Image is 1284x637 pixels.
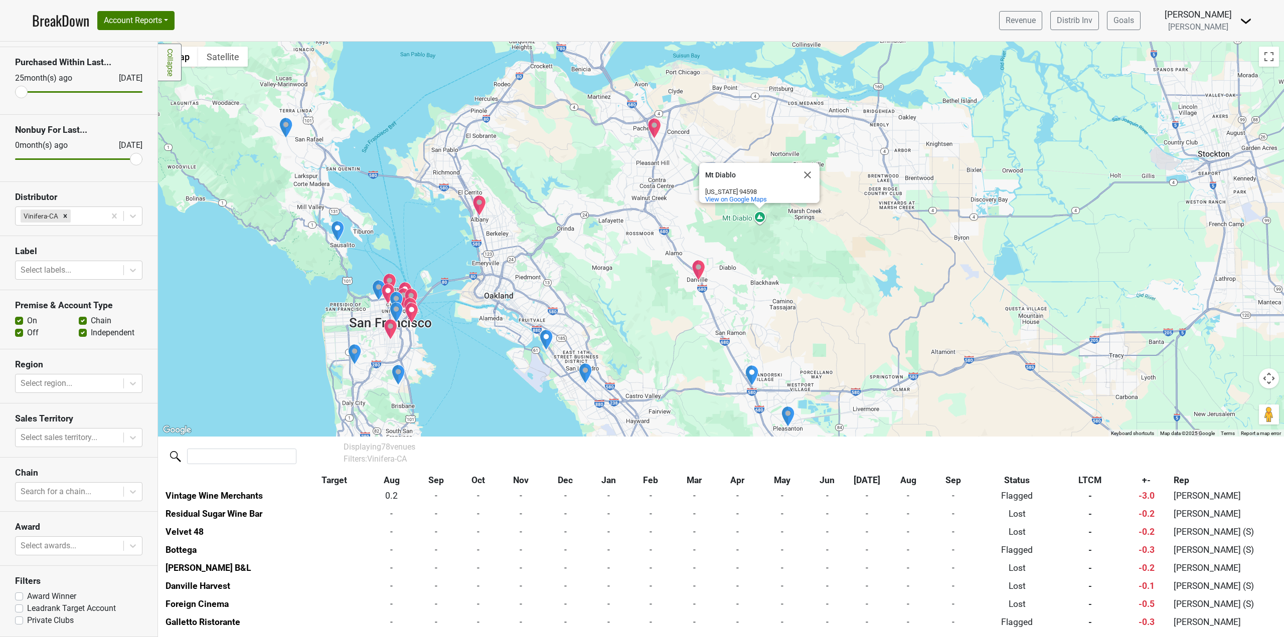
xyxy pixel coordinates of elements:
[458,523,499,541] td: -
[587,613,629,631] td: -
[27,590,76,602] label: Award Winner
[499,541,544,559] td: -
[397,288,411,309] div: Per Diem
[1259,404,1279,424] button: Drag Pegman onto the map to open Street View
[629,487,672,505] td: -
[458,541,499,559] td: -
[15,72,95,84] div: 25 month(s) ago
[795,163,820,187] button: Close
[1121,505,1172,523] td: -0.2
[672,541,717,559] td: -
[543,487,587,505] td: -
[499,505,544,523] td: -
[931,471,975,489] th: Sep: activate to sort column ascending
[629,505,672,523] td: -
[1059,471,1121,489] th: LTCM: activate to sort column ascending
[499,613,544,631] td: -
[27,614,74,626] label: Private Clubs
[458,559,499,577] td: -
[1059,505,1121,523] td: -
[806,523,849,541] td: -
[1107,11,1141,30] a: Goals
[705,195,767,203] a: View on Google Maps
[543,523,587,541] td: -
[15,192,142,202] h3: Distributor
[849,487,885,505] td: -
[166,599,229,609] a: Foreign Cinema
[692,260,706,281] div: Danville Harvest
[1059,577,1121,595] td: -
[369,505,414,523] td: -
[1059,613,1121,631] td: -
[849,613,885,631] td: -
[163,471,299,489] th: &nbsp;: activate to sort column ascending
[717,559,758,577] td: -
[931,487,975,505] td: -
[166,545,197,555] a: Bottega
[587,541,629,559] td: -
[1121,487,1172,505] td: -3.0
[975,613,1059,631] td: Flagged
[543,595,587,613] td: -
[383,273,397,294] div: Gary Danko
[629,541,672,559] td: -
[32,10,89,31] a: BreakDown
[931,523,975,541] td: -
[975,577,1059,595] td: Lost
[389,302,403,323] div: Brix26 Wines
[758,577,806,595] td: -
[1171,471,1275,489] th: Rep: activate to sort column ascending
[499,487,544,505] td: -
[15,300,142,311] h3: Premise & Account Type
[1059,487,1121,505] td: -
[587,523,629,541] td: -
[629,613,672,631] td: -
[348,344,362,365] div: Golden Gate Wine Cellars
[414,523,458,541] td: -
[21,209,60,223] div: Vinifera-CA
[15,139,95,151] div: 0 month(s) ago
[458,577,499,595] td: -
[806,471,849,489] th: Jun: activate to sort column ascending
[499,559,544,577] td: -
[975,541,1059,559] td: Flagged
[1059,541,1121,559] td: -
[367,454,407,464] span: Vinifera-CA
[578,363,592,384] div: Wine.com
[781,406,795,427] div: The Wine Steward
[587,471,629,489] th: Jan: activate to sort column ascending
[1168,22,1228,32] span: [PERSON_NAME]
[931,613,975,631] td: -
[391,364,405,385] div: Vini Vici
[543,505,587,523] td: -
[699,163,820,203] div: Mt Diablo
[975,487,1059,505] td: Flagged
[758,595,806,613] td: -
[1050,11,1099,30] a: Distrib Inv
[931,559,975,577] td: -
[166,617,240,627] a: Galletto Ristorante
[27,315,37,327] label: On
[587,595,629,613] td: -
[806,541,849,559] td: -
[158,44,182,81] a: Collapse
[369,541,414,559] td: -
[999,11,1042,30] a: Revenue
[849,595,885,613] td: -
[543,613,587,631] td: -
[1259,368,1279,388] button: Map camera controls
[1121,595,1172,613] td: -0.5
[15,468,142,478] h3: Chain
[198,47,248,67] button: Show satellite imagery
[279,117,293,138] div: Ludwig's Fine Wine & Spirits
[458,487,499,505] td: -
[1171,541,1275,559] td: [PERSON_NAME] (S)
[15,246,142,257] h3: Label
[629,471,672,489] th: Feb: activate to sort column ascending
[672,559,717,577] td: -
[629,595,672,613] td: -
[543,471,587,489] th: Dec: activate to sort column ascending
[975,559,1059,577] td: Lost
[931,577,975,595] td: -
[381,283,395,304] div: Harris' Restaurant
